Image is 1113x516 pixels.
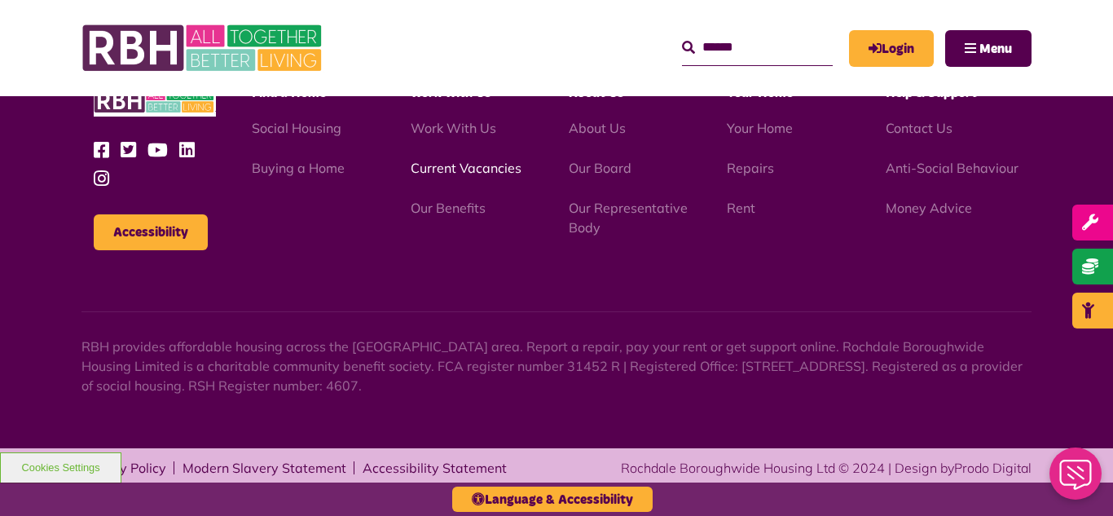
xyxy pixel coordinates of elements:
a: Current Vacancies [411,160,521,176]
iframe: Netcall Web Assistant for live chat [1040,443,1113,516]
a: Accessibility Statement [363,461,507,474]
a: Our Representative Body [569,200,688,236]
input: Search [682,30,833,65]
button: Accessibility [94,214,208,250]
a: About Us [569,120,626,136]
a: Work With Us [411,120,496,136]
a: Your Home [727,120,793,136]
a: Repairs [727,160,774,176]
a: Privacy Policy [81,461,166,474]
a: Our Board [569,160,631,176]
a: Money Advice [886,200,972,216]
span: Menu [979,42,1012,55]
a: Buying a Home [252,160,345,176]
button: Navigation [945,30,1032,67]
p: RBH provides affordable housing across the [GEOGRAPHIC_DATA] area. Report a repair, pay your rent... [81,337,1032,395]
button: Language & Accessibility [452,487,653,512]
img: RBH [94,85,216,117]
a: Social Housing - open in a new tab [252,120,341,136]
a: Our Benefits [411,200,486,216]
a: Rent [727,200,755,216]
img: RBH [81,16,326,80]
a: Contact Us [886,120,952,136]
div: Rochdale Boroughwide Housing Ltd © 2024 | Design by [621,458,1032,478]
a: MyRBH [849,30,934,67]
a: Modern Slavery Statement - open in a new tab [183,461,346,474]
a: Prodo Digital - open in a new tab [954,460,1032,476]
a: Anti-Social Behaviour [886,160,1018,176]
